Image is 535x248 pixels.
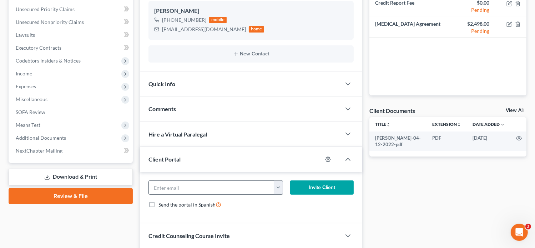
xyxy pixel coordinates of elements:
[375,121,390,127] a: Titleunfold_more
[162,26,246,33] div: [EMAIL_ADDRESS][DOMAIN_NAME]
[154,51,348,57] button: New Contact
[154,7,348,15] div: [PERSON_NAME]
[162,16,206,24] div: [PHONE_NUMBER]
[369,17,448,38] td: [MEDICAL_DATA] Agreement
[16,70,32,76] span: Income
[148,105,176,112] span: Comments
[16,148,62,154] span: NextChapter Mailing
[148,232,230,239] span: Credit Counseling Course Invite
[369,107,415,114] div: Client Documents
[148,80,175,87] span: Quick Info
[16,45,61,51] span: Executory Contracts
[249,26,264,33] div: home
[149,181,274,194] input: Enter email
[148,131,207,138] span: Hire a Virtual Paralegal
[432,121,461,127] a: Extensionunfold_more
[454,20,489,28] div: $2,498.00
[457,123,461,127] i: unfold_more
[148,156,181,163] span: Client Portal
[427,132,467,151] td: PDF
[10,3,133,16] a: Unsecured Priority Claims
[10,106,133,119] a: SOFA Review
[16,135,66,141] span: Additional Documents
[290,180,354,195] button: Invite Client
[16,6,75,12] span: Unsecured Priority Claims
[10,16,133,29] a: Unsecured Nonpriority Claims
[158,202,216,208] span: Send the portal in Spanish
[454,6,489,14] div: Pending
[9,169,133,185] a: Download & Print
[16,96,47,102] span: Miscellaneous
[10,144,133,157] a: NextChapter Mailing
[473,121,505,127] a: Date Added expand_more
[511,224,528,241] iframe: Intercom live chat
[16,109,45,115] span: SOFA Review
[506,108,524,113] a: View All
[467,132,510,151] td: [DATE]
[209,17,227,23] div: mobile
[500,123,505,127] i: expand_more
[16,122,40,128] span: Means Test
[16,19,84,25] span: Unsecured Nonpriority Claims
[454,28,489,35] div: Pending
[369,132,427,151] td: [PERSON_NAME]-04-12-2022-pdf
[10,29,133,41] a: Lawsuits
[16,58,81,64] span: Codebtors Insiders & Notices
[9,188,133,204] a: Review & File
[386,123,390,127] i: unfold_more
[16,32,35,38] span: Lawsuits
[10,41,133,54] a: Executory Contracts
[16,83,36,89] span: Expenses
[525,224,531,229] span: 3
